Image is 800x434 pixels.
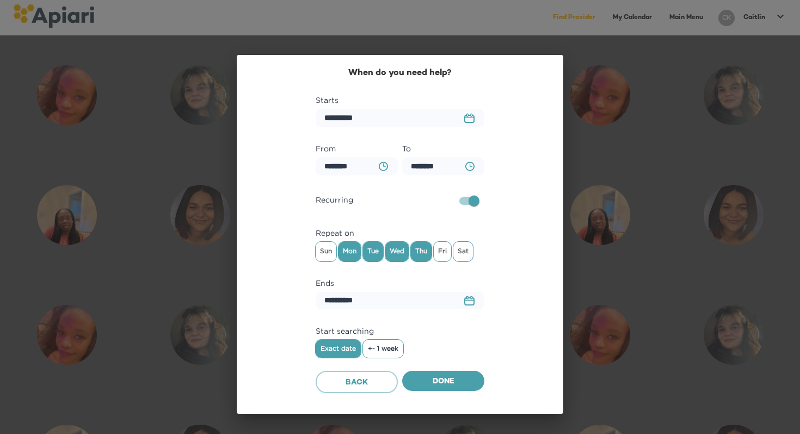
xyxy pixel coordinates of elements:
span: Sat [453,243,473,259]
div: Thu [411,242,432,261]
span: Done [411,375,476,389]
button: +- 1 week [363,340,403,357]
span: Fri [434,243,451,259]
button: Back [316,371,398,394]
div: Tue [363,242,383,261]
span: Back [325,376,389,390]
label: Start searching [316,325,484,338]
label: Ends [316,277,484,290]
h2: When do you need help? [316,68,484,78]
span: Tue [363,243,383,259]
div: Sat [453,242,473,261]
div: Mon [339,242,361,261]
button: Done [402,371,484,392]
span: Sun [316,243,336,259]
label: Starts [316,94,484,107]
label: From [316,142,398,155]
button: Exact date [316,340,361,357]
label: To [402,142,484,155]
span: +- 1 week [368,345,398,352]
span: Recurring [316,193,353,206]
div: Fri [434,242,451,261]
span: Exact date [321,345,356,352]
label: Repeat on [316,227,484,240]
span: Wed [385,243,409,259]
span: Thu [411,243,432,259]
div: Wed [385,242,409,261]
span: Mon [339,243,361,259]
div: Sun [316,242,336,261]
